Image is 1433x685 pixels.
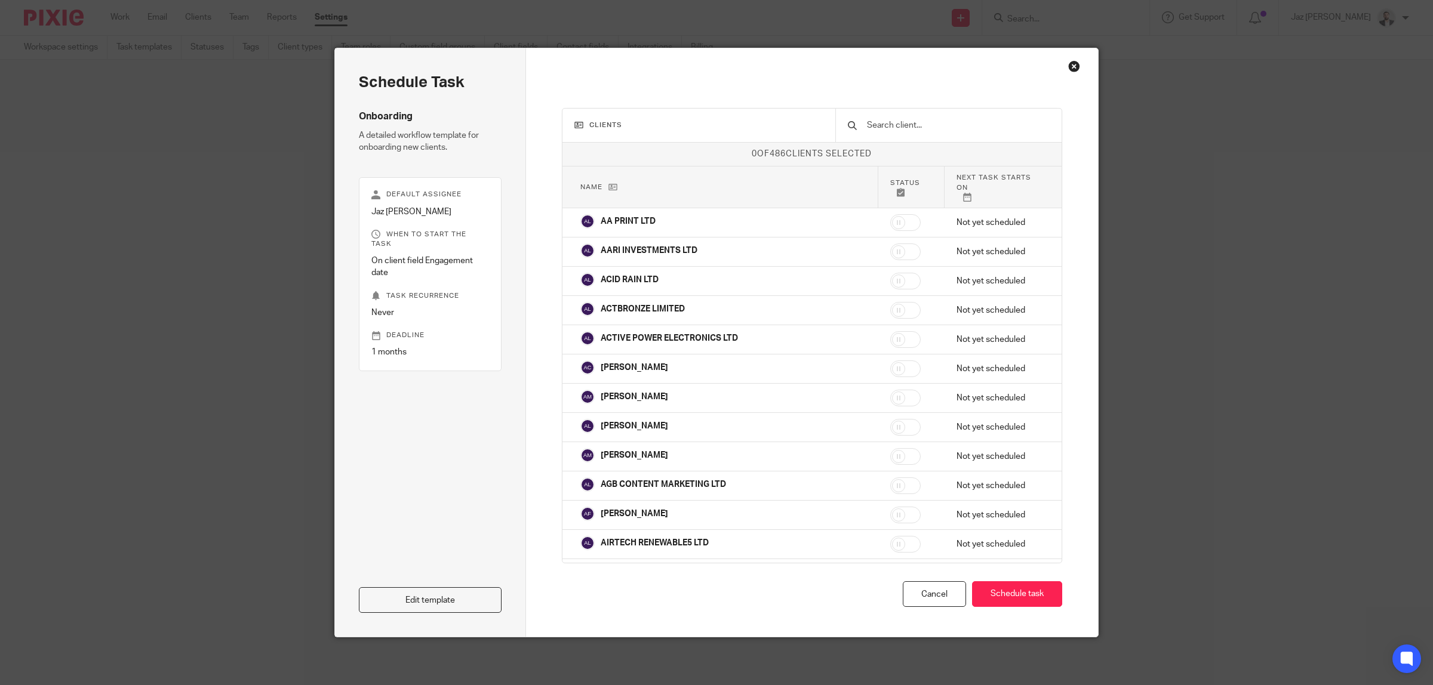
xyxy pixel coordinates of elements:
img: svg%3E [580,419,595,433]
p: AA PRINT LTD [601,215,656,227]
img: svg%3E [580,536,595,550]
p: AIRTECH RENEWABLE5 LTD [601,537,709,549]
p: [PERSON_NAME] [601,508,668,520]
p: Not yet scheduled [957,480,1044,492]
p: Status [890,178,932,197]
div: Cancel [903,581,966,607]
p: Not yet scheduled [957,538,1044,550]
p: Not yet scheduled [957,509,1044,521]
h4: Onboarding [359,110,502,123]
p: ACTBRONZE LIMITED [601,303,685,315]
img: svg%3E [580,390,595,404]
p: of clients selected [562,148,1062,160]
img: svg%3E [580,331,595,345]
p: On client field Engagement date [371,255,489,279]
button: Schedule task [972,581,1062,607]
p: 1 months [371,346,489,358]
p: [PERSON_NAME] [601,362,668,374]
p: Default assignee [371,190,489,199]
span: 486 [770,150,786,158]
p: ACID RAIN LTD [601,274,659,286]
div: Close this dialog window [1068,60,1080,72]
h3: Clients [574,121,824,130]
p: A detailed workflow template for onboarding new clients. [359,129,502,154]
p: Not yet scheduled [957,421,1044,433]
p: Jaz [PERSON_NAME] [371,206,489,218]
a: Edit template [359,587,502,613]
img: svg%3E [580,477,595,492]
img: svg%3E [580,360,595,375]
p: Not yet scheduled [957,275,1044,287]
p: Next task starts on [957,172,1044,202]
input: Search client... [866,119,1050,132]
p: When to start the task [371,230,489,249]
p: Not yet scheduled [957,392,1044,404]
p: Not yet scheduled [957,217,1044,229]
p: Not yet scheduled [957,246,1044,258]
p: AGB CONTENT MARKETING LTD [601,479,726,490]
p: Not yet scheduled [957,451,1044,462]
p: Never [371,307,489,319]
p: Not yet scheduled [957,363,1044,375]
img: svg%3E [580,214,595,229]
span: 0 [752,150,757,158]
p: ACTIVE POWER ELECTRONICS LTD [601,332,738,344]
p: Task recurrence [371,291,489,301]
p: Not yet scheduled [957,304,1044,316]
img: svg%3E [580,507,595,521]
p: Not yet scheduled [957,334,1044,345]
img: svg%3E [580,448,595,462]
img: svg%3E [580,243,595,258]
img: svg%3E [580,302,595,316]
h2: Schedule task [359,72,502,92]
p: AARI INVESTMENTS LTD [601,245,697,257]
p: Name [580,182,866,192]
img: svg%3E [580,273,595,287]
p: [PERSON_NAME] [601,449,668,461]
p: [PERSON_NAME] [601,420,668,432]
p: [PERSON_NAME] [601,391,668,403]
p: Deadline [371,331,489,340]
